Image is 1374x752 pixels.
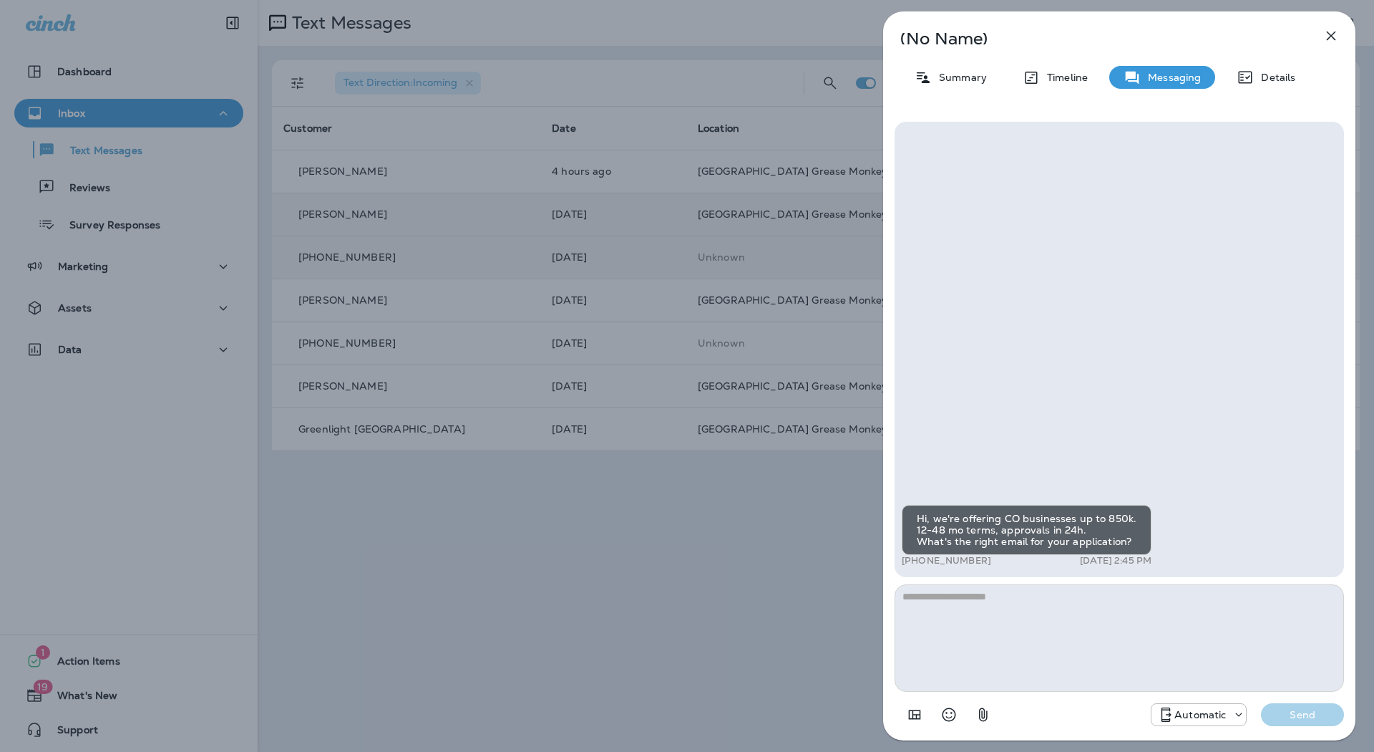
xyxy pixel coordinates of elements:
button: Add in a premade template [900,700,929,729]
p: Summary [932,72,987,83]
p: Messaging [1141,72,1201,83]
button: Select an emoji [935,700,963,729]
p: Timeline [1040,72,1088,83]
p: [PHONE_NUMBER] [902,555,991,567]
p: Details [1254,72,1295,83]
div: Hi, we're offering CO businesses up to 850k. 12-48 mo terms, approvals in 24h. What's the right e... [902,505,1151,555]
p: Automatic [1174,709,1226,720]
p: (No Name) [900,33,1291,44]
p: [DATE] 2:45 PM [1080,555,1151,567]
